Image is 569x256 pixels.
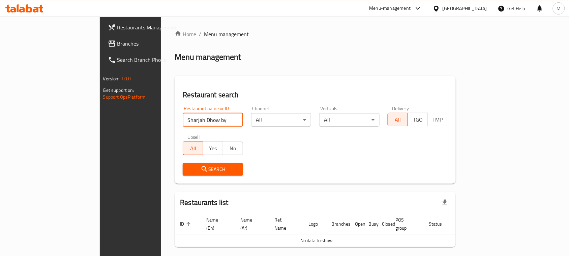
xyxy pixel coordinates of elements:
a: Branches [102,35,195,52]
th: Closed [377,214,390,234]
span: Search [188,165,238,174]
div: Export file [437,195,453,211]
span: No data to show [301,236,333,245]
a: Search Branch Phone [102,52,195,68]
button: Search [183,163,243,176]
h2: Menu management [175,52,241,62]
th: Logo [303,214,326,234]
nav: breadcrumb [175,30,456,38]
input: Search for restaurant name or ID.. [183,113,243,127]
label: Delivery [392,106,409,111]
span: Status [429,220,451,228]
span: Restaurants Management [117,23,189,31]
span: ID [180,220,193,228]
span: Menu management [204,30,249,38]
button: TMP [427,113,448,126]
span: Yes [206,144,220,153]
a: Restaurants Management [102,19,195,35]
span: All [186,144,200,153]
th: Busy [363,214,377,234]
h2: Restaurants list [180,198,228,208]
th: Branches [326,214,350,234]
div: All [319,113,380,127]
span: Ref. Name [274,216,295,232]
button: TGO [408,113,428,126]
th: Open [350,214,363,234]
span: TMP [430,115,445,125]
span: TGO [411,115,425,125]
button: All [388,113,408,126]
div: [GEOGRAPHIC_DATA] [443,5,487,12]
span: Name (Ar) [240,216,261,232]
span: Name (En) [206,216,227,232]
h2: Restaurant search [183,90,448,100]
span: Search Branch Phone [117,56,189,64]
a: Support.OpsPlatform [103,93,146,101]
label: Upsell [187,135,200,139]
span: Version: [103,74,120,83]
table: enhanced table [175,214,482,247]
div: Menu-management [369,4,411,12]
span: No [226,144,240,153]
span: M [557,5,561,12]
span: POS group [395,216,415,232]
li: / [199,30,201,38]
span: 1.0.0 [121,74,131,83]
span: All [391,115,405,125]
span: Get support on: [103,86,134,95]
div: All [251,113,311,127]
button: All [183,142,203,155]
button: No [223,142,243,155]
button: Yes [203,142,223,155]
span: Branches [117,40,189,48]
